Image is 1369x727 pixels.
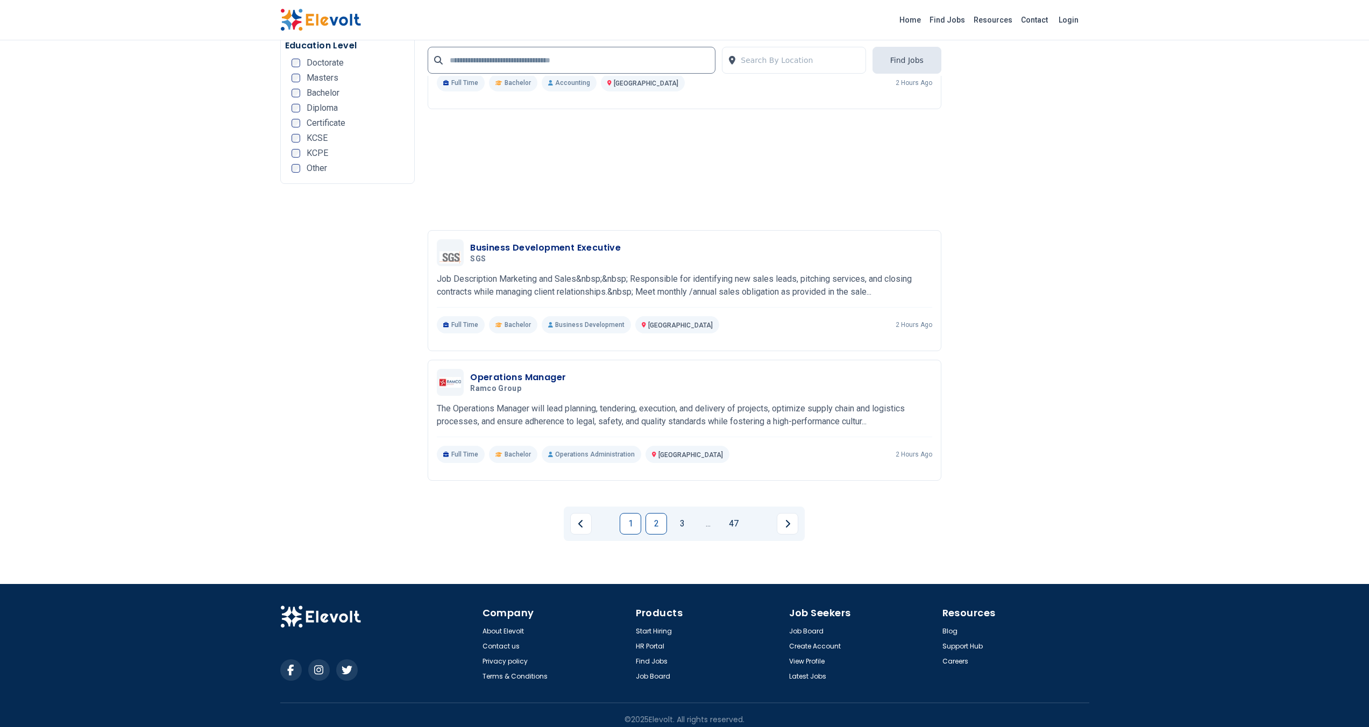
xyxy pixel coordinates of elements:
[942,642,983,651] a: Support Hub
[505,79,531,87] span: Bachelor
[292,74,300,82] input: Masters
[437,446,485,463] p: Full Time
[280,193,415,515] iframe: Advertisement
[570,513,592,534] a: Previous page
[285,39,410,52] h5: Education Level
[307,134,328,142] span: KCSE
[437,316,485,333] p: Full Time
[896,79,932,87] p: 2 hours ago
[1315,675,1369,727] iframe: Chat Widget
[646,513,667,534] a: Page 2
[658,451,723,459] span: [GEOGRAPHIC_DATA]
[614,80,678,87] span: [GEOGRAPHIC_DATA]
[1052,9,1085,31] a: Login
[292,119,300,127] input: Certificate
[307,149,328,158] span: KCPE
[428,126,941,222] iframe: Advertisement
[307,119,345,127] span: Certificate
[542,446,641,463] p: Operations Administration
[439,377,461,387] img: Ramco Group
[505,450,531,459] span: Bachelor
[307,59,344,67] span: Doctorate
[437,239,932,333] a: SGSBusiness Development ExecutiveSGSJob Description Marketing and Sales&nbsp;&nbsp; Responsible f...
[648,322,713,329] span: [GEOGRAPHIC_DATA]
[789,672,826,681] a: Latest Jobs
[895,11,925,28] a: Home
[470,384,521,394] span: Ramco Group
[292,104,300,112] input: Diploma
[789,657,825,666] a: View Profile
[896,450,932,459] p: 2 hours ago
[954,103,1089,507] iframe: Advertisement
[470,371,566,384] h3: Operations Manager
[280,605,361,628] img: Elevolt
[636,642,664,651] a: HR Portal
[437,273,932,298] p: Job Description Marketing and Sales&nbsp;&nbsp; Responsible for identifying new sales leads, pitc...
[483,642,520,651] a: Contact us
[636,672,670,681] a: Job Board
[873,47,941,74] button: Find Jobs
[439,242,461,263] img: SGS
[483,672,548,681] a: Terms & Conditions
[542,316,631,333] p: Business Development
[292,164,300,173] input: Other
[969,11,1017,28] a: Resources
[620,513,641,534] a: Page 1 is your current page
[671,513,693,534] a: Page 3
[307,164,327,173] span: Other
[789,642,841,651] a: Create Account
[777,513,798,534] a: Next page
[942,657,968,666] a: Careers
[570,513,798,534] ul: Pagination
[505,320,531,329] span: Bachelor
[437,74,485,91] p: Full Time
[896,320,932,329] p: 2 hours ago
[942,627,957,636] a: Blog
[625,714,744,725] p: © 2025 Elevolt. All rights reserved.
[307,89,339,97] span: Bachelor
[483,657,528,666] a: Privacy policy
[697,513,719,534] a: Jump forward
[437,402,932,428] p: The Operations Manager will lead planning, tendering, execution, and delivery of projects, optimi...
[942,605,1089,621] h4: Resources
[483,627,524,636] a: About Elevolt
[483,605,629,621] h4: Company
[280,9,361,31] img: Elevolt
[1017,11,1052,28] a: Contact
[437,369,932,463] a: Ramco GroupOperations ManagerRamco GroupThe Operations Manager will lead planning, tendering, exe...
[307,74,338,82] span: Masters
[789,605,936,621] h4: Job Seekers
[925,11,969,28] a: Find Jobs
[470,254,486,264] span: SGS
[723,513,744,534] a: Page 47
[470,241,621,254] h3: Business Development Executive
[292,89,300,97] input: Bachelor
[292,149,300,158] input: KCPE
[307,104,338,112] span: Diploma
[636,627,672,636] a: Start Hiring
[292,134,300,142] input: KCSE
[292,59,300,67] input: Doctorate
[636,657,668,666] a: Find Jobs
[636,605,783,621] h4: Products
[789,627,824,636] a: Job Board
[542,74,597,91] p: Accounting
